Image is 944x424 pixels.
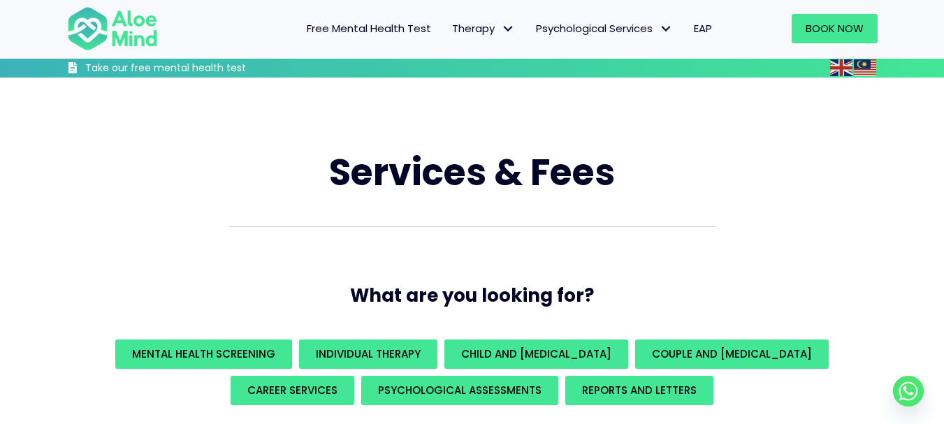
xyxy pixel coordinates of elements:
[652,346,812,361] span: Couple and [MEDICAL_DATA]
[67,6,158,52] img: Aloe mind Logo
[299,339,437,369] a: Individual Therapy
[132,346,275,361] span: Mental Health Screening
[378,383,542,397] span: Psychological assessments
[329,147,615,198] span: Services & Fees
[115,339,292,369] a: Mental Health Screening
[635,339,829,369] a: Couple and [MEDICAL_DATA]
[361,376,558,405] a: Psychological assessments
[442,14,525,43] a: TherapyTherapy: submenu
[296,14,442,43] a: Free Mental Health Test
[452,21,515,36] span: Therapy
[67,336,878,409] div: What are you looking for?
[231,376,354,405] a: Career Services
[350,283,594,308] span: What are you looking for?
[461,346,611,361] span: Child and [MEDICAL_DATA]
[830,59,854,75] a: English
[444,339,628,369] a: Child and [MEDICAL_DATA]
[854,59,876,76] img: ms
[854,59,878,75] a: Malay
[498,19,518,39] span: Therapy: submenu
[806,21,864,36] span: Book Now
[582,383,697,397] span: REPORTS AND LETTERS
[85,61,321,75] h3: Take our free mental health test
[792,14,878,43] a: Book Now
[565,376,713,405] a: REPORTS AND LETTERS
[830,59,852,76] img: en
[893,376,924,407] a: Whatsapp
[247,383,337,397] span: Career Services
[683,14,722,43] a: EAP
[536,21,673,36] span: Psychological Services
[67,61,321,78] a: Take our free mental health test
[656,19,676,39] span: Psychological Services: submenu
[525,14,683,43] a: Psychological ServicesPsychological Services: submenu
[307,21,431,36] span: Free Mental Health Test
[176,14,722,43] nav: Menu
[694,21,712,36] span: EAP
[316,346,421,361] span: Individual Therapy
